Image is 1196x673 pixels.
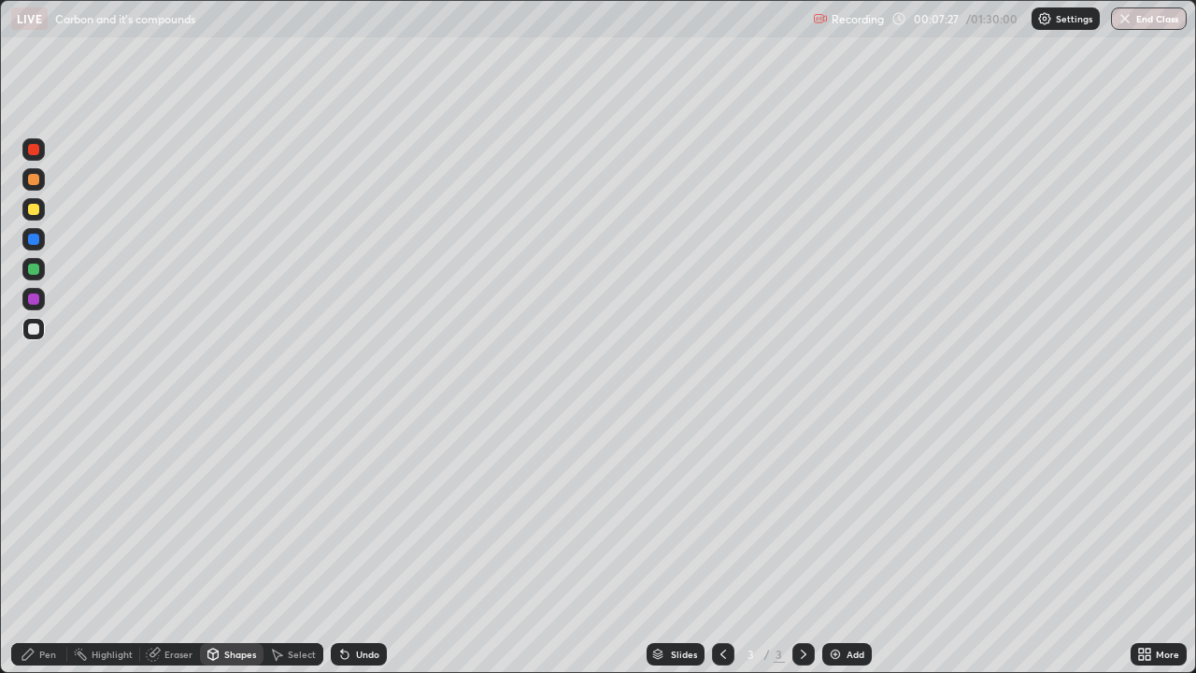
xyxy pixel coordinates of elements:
div: Highlight [92,650,133,659]
div: 3 [774,646,785,663]
img: recording.375f2c34.svg [813,11,828,26]
img: end-class-cross [1118,11,1132,26]
div: Select [288,650,316,659]
p: Settings [1056,14,1092,23]
p: LIVE [17,11,42,26]
p: Carbon and it's compounds [55,11,195,26]
p: Recording [832,12,884,26]
img: class-settings-icons [1037,11,1052,26]
div: Shapes [224,650,256,659]
div: Add [847,650,864,659]
div: Slides [671,650,697,659]
div: Undo [356,650,379,659]
div: Eraser [164,650,192,659]
div: More [1156,650,1179,659]
div: / [764,649,770,660]
div: Pen [39,650,56,659]
div: 3 [742,649,761,660]
img: add-slide-button [828,647,843,662]
button: End Class [1111,7,1187,30]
